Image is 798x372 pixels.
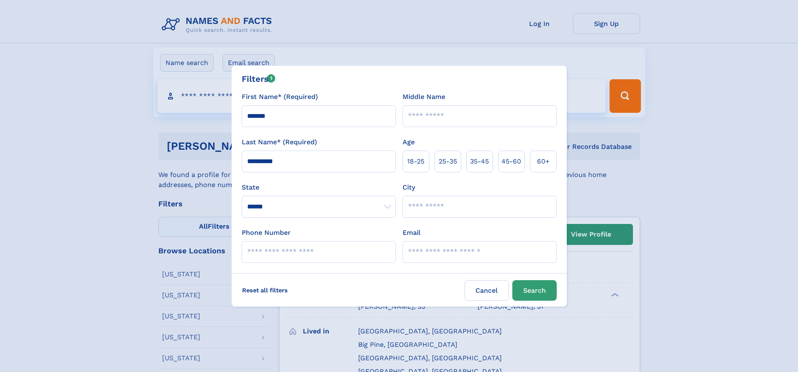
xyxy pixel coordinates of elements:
label: Cancel [465,280,509,301]
label: State [242,182,396,193]
span: 60+ [537,156,550,166]
label: Age [403,137,415,147]
label: Last Name* (Required) [242,137,317,147]
span: 45‑60 [501,156,521,166]
div: Filters [242,73,276,85]
span: 25‑35 [439,156,457,166]
span: 18‑25 [407,156,424,166]
label: City [403,182,415,193]
label: Middle Name [403,92,445,102]
label: Phone Number [242,228,291,238]
button: Search [512,280,557,301]
label: Email [403,228,421,238]
label: Reset all filters [237,280,293,300]
label: First Name* (Required) [242,92,318,102]
span: 35‑45 [470,156,489,166]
